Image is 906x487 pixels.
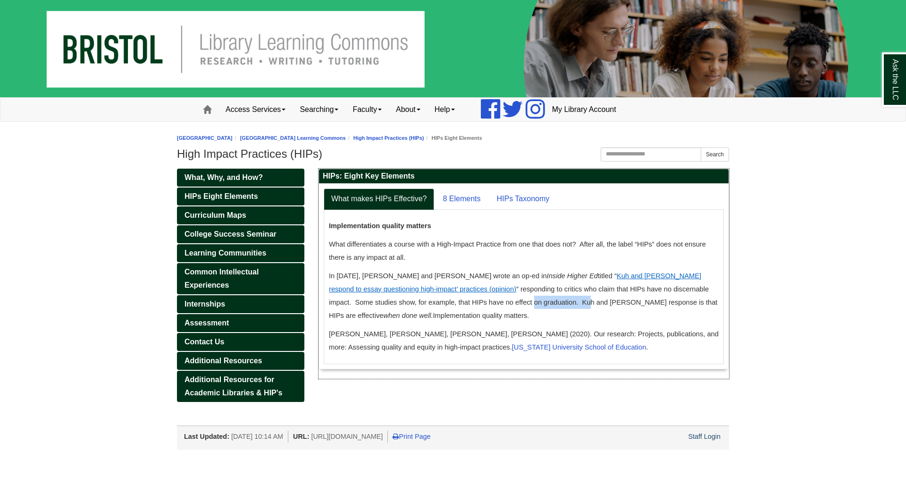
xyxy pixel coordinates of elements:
[177,263,304,294] a: Common Intellectual Experiences
[389,98,428,121] a: About
[329,222,431,230] b: Implementation quality matters
[424,134,482,143] li: HIPs Eight Elements
[345,98,389,121] a: Faculty
[393,433,430,440] a: Print Page
[185,249,266,257] span: Learning Communities
[185,268,259,289] span: Common Intellectual Experiences
[324,188,434,210] a: What makes HIPs Effective?
[185,338,224,346] span: Contact Us
[177,333,304,351] a: Contact Us
[311,433,383,440] span: [URL][DOMAIN_NAME]
[329,330,719,351] span: [PERSON_NAME], [PERSON_NAME], [PERSON_NAME], [PERSON_NAME] (2020). Our research: Projects, public...
[177,169,304,402] div: Guide Pages
[177,371,304,402] a: Additional Resources for Academic Libraries & HIP's
[435,188,488,210] a: 8 Elements
[218,98,293,121] a: Access Services
[319,169,729,184] h2: HIPs: Eight Key Elements
[547,272,598,280] i: Inside Higher Ed
[512,343,646,351] a: [US_STATE] University School of Education
[293,433,309,440] span: URL:
[177,244,304,262] a: Learning Communities
[329,272,717,319] span: In [DATE], [PERSON_NAME] and [PERSON_NAME] wrote an op-ed in titled “ ” responding to critics who...
[177,314,304,332] a: Assessment
[177,135,233,141] a: [GEOGRAPHIC_DATA]
[428,98,462,121] a: Help
[353,135,424,141] a: High Impact Practices (HIPs)
[185,230,277,238] span: College Success Seminar
[545,98,623,121] a: My Library Account
[177,147,729,161] h1: High Impact Practices (HIPs)
[177,352,304,370] a: Additional Resources
[185,376,282,397] span: Additional Resources for Academic Libraries & HIP's
[329,240,706,261] span: What differentiates a course with a High-Impact Practice from one that does not? After all, the l...
[177,188,304,205] a: HIPs Eight Elements
[185,192,258,200] span: HIPs Eight Elements
[185,173,263,181] span: What, Why, and How?
[177,206,304,224] a: Curriculum Maps
[177,295,304,313] a: Internships
[329,272,701,293] a: Kuh and [PERSON_NAME] respond to essay questioning high-impact’ practices (opinion)
[393,433,399,440] i: Print Page
[184,433,229,440] span: Last Updated:
[177,225,304,243] a: College Success Seminar
[293,98,345,121] a: Searching
[701,147,729,162] button: Search
[177,169,304,187] a: What, Why, and How?
[177,134,729,143] nav: breadcrumb
[231,433,283,440] span: [DATE] 10:14 AM
[185,319,229,327] span: Assessment
[185,357,262,365] span: Additional Resources
[185,211,246,219] span: Curriculum Maps
[383,312,433,319] i: when done well.
[489,188,557,210] a: HIPs Taxonomy
[688,433,721,440] a: Staff Login
[240,135,346,141] a: [GEOGRAPHIC_DATA] Learning Commons
[185,300,225,308] span: Internships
